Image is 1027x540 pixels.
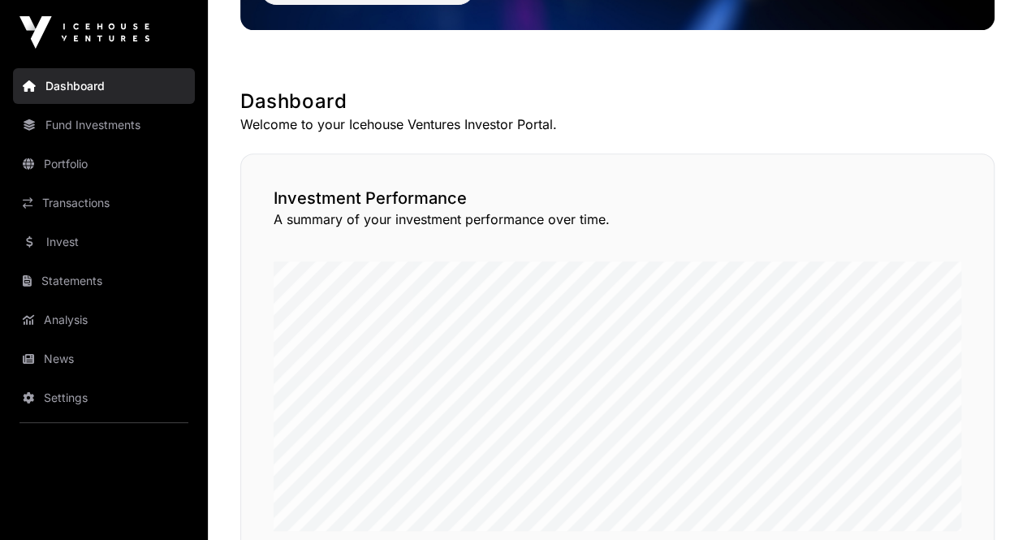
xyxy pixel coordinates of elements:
a: Statements [13,263,195,299]
a: Fund Investments [13,107,195,143]
h2: Investment Performance [274,187,961,210]
img: Icehouse Ventures Logo [19,16,149,49]
a: Dashboard [13,68,195,104]
a: Analysis [13,302,195,338]
a: News [13,341,195,377]
a: Portfolio [13,146,195,182]
p: A summary of your investment performance over time. [274,210,961,229]
iframe: Chat Widget [946,462,1027,540]
a: Transactions [13,185,195,221]
a: Invest [13,224,195,260]
h1: Dashboard [240,89,995,114]
p: Welcome to your Icehouse Ventures Investor Portal. [240,114,995,134]
a: Settings [13,380,195,416]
